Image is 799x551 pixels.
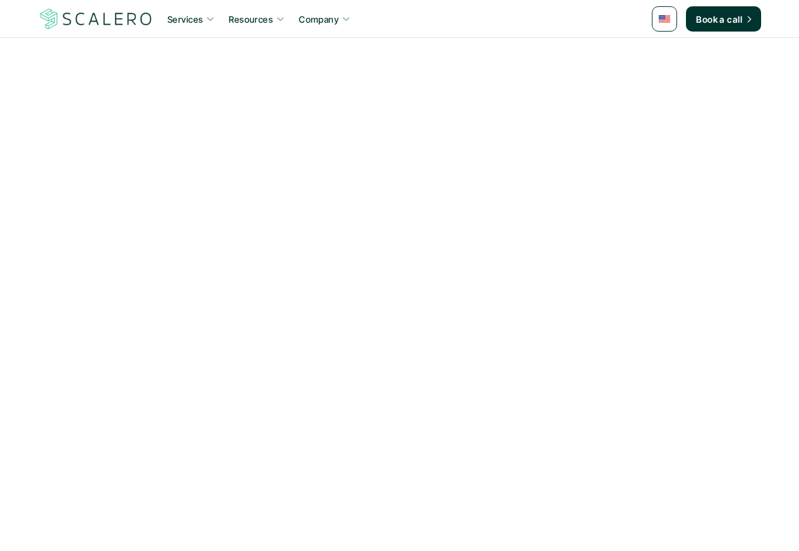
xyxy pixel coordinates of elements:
a: Scalero company logotype [38,8,154,30]
a: Book a call [686,6,761,32]
p: Resources [229,13,273,26]
strong: 404 [367,243,433,286]
p: Company [299,13,339,26]
img: Scalero company logotype [38,7,154,31]
a: Back to home [346,336,454,368]
p: Services [167,13,203,26]
p: Book a call [696,13,742,26]
p: Oops! [387,212,412,225]
p: That page can't be found. [334,300,466,318]
p: Back to home [362,345,428,361]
